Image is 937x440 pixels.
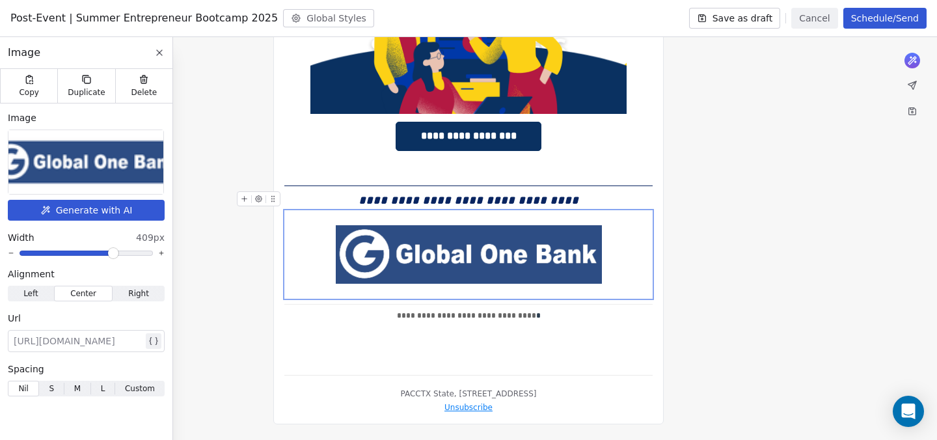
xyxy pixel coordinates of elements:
span: L [101,383,105,394]
span: Copy [19,87,39,98]
span: Image [8,45,40,61]
button: Schedule/Send [843,8,927,29]
span: Spacing [8,363,44,376]
span: Delete [131,87,157,98]
span: Image [8,111,36,124]
span: Width [8,231,34,244]
span: Url [8,312,21,325]
span: Post-Event | Summer Entrepreneur Bootcamp 2025 [10,10,278,26]
button: Generate with AI [8,200,165,221]
span: Right [128,288,149,299]
span: M [74,383,81,394]
button: Global Styles [283,9,374,27]
span: 409px [136,231,165,244]
button: Save as draft [689,8,781,29]
span: Custom [125,383,155,394]
span: Alignment [8,268,55,281]
span: Left [23,288,38,299]
div: Open Intercom Messenger [893,396,924,427]
button: Cancel [791,8,837,29]
span: S [49,383,54,394]
span: Duplicate [68,87,105,98]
